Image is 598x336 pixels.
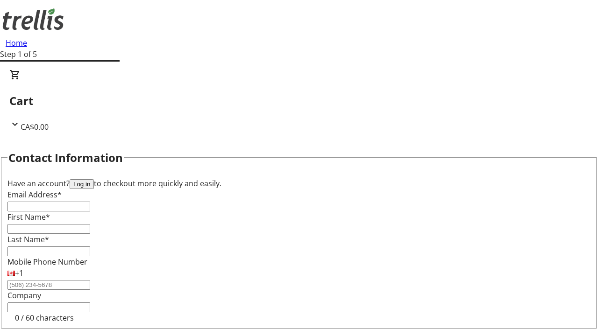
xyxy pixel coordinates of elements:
label: Last Name* [7,234,49,245]
label: First Name* [7,212,50,222]
h2: Cart [9,92,589,109]
label: Mobile Phone Number [7,257,87,267]
div: CartCA$0.00 [9,69,589,133]
tr-character-limit: 0 / 60 characters [15,313,74,323]
h2: Contact Information [8,149,123,166]
span: CA$0.00 [21,122,49,132]
label: Email Address* [7,189,62,200]
div: Have an account? to checkout more quickly and easily. [7,178,591,189]
label: Company [7,290,41,301]
input: (506) 234-5678 [7,280,90,290]
button: Log in [70,179,94,189]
